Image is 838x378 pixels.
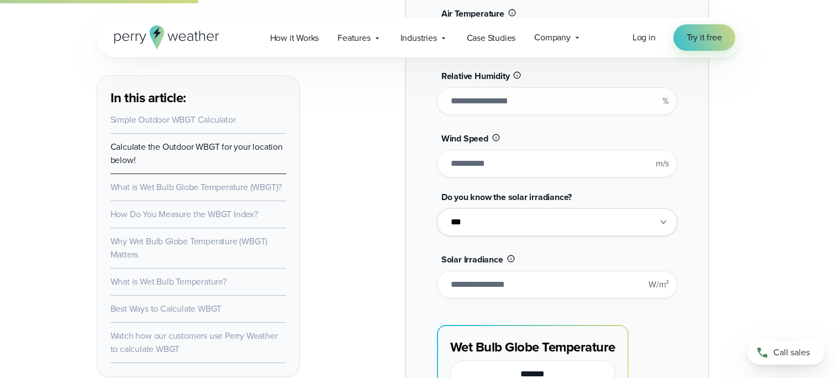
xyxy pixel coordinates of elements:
a: Calculate the Outdoor WBGT for your location below! [110,140,283,166]
span: How it Works [270,32,319,45]
span: Solar Irradiance [441,253,503,266]
a: What is Wet Bulb Temperature? [110,275,226,288]
span: Wind Speed [441,132,488,145]
a: Watch how our customers use Perry Weather to calculate WBGT [110,329,278,355]
a: What is Wet Bulb Globe Temperature (WBGT)? [110,181,282,193]
span: Try it free [687,31,722,44]
a: How Do You Measure the WBGT Index? [110,208,258,221]
span: Air Temperature [441,7,504,20]
a: Call sales [747,340,825,365]
a: Case Studies [457,27,525,49]
a: Try it free [673,24,735,51]
span: Features [338,32,370,45]
span: Call sales [773,346,810,359]
span: Relative Humidity [441,70,510,82]
h3: In this article: [110,89,286,107]
span: Do you know the solar irradiance? [441,191,572,203]
span: Industries [400,32,437,45]
a: Why Wet Bulb Globe Temperature (WBGT) Matters [110,235,268,261]
span: Company [534,31,571,44]
a: How it Works [261,27,329,49]
span: Case Studies [467,32,516,45]
a: Best Ways to Calculate WBGT [110,302,222,315]
a: Log in [633,31,656,44]
a: Simple Outdoor WBGT Calculator [110,113,236,126]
